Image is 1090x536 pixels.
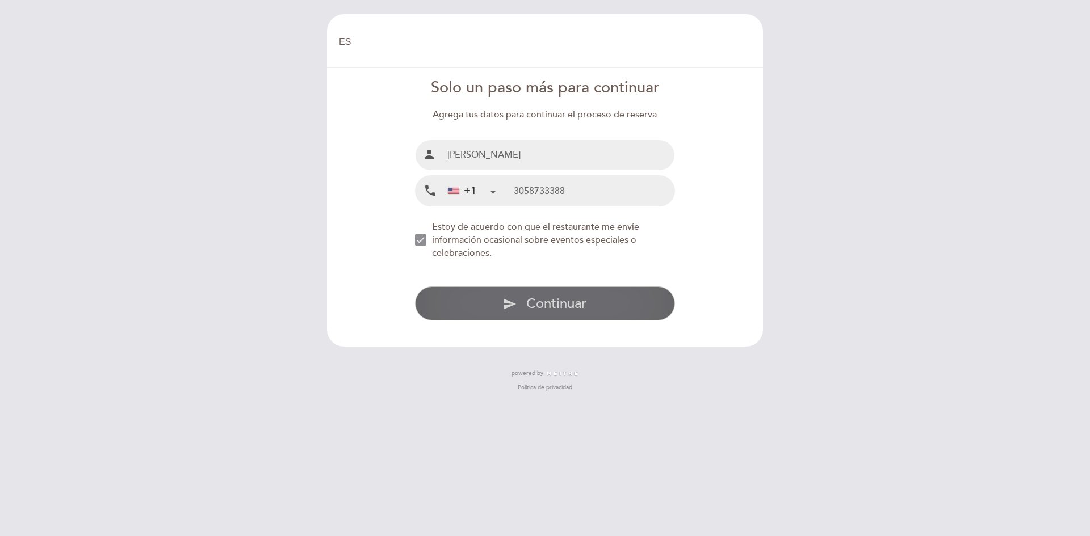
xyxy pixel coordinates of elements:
[443,176,500,205] div: United States: +1
[518,383,572,391] a: Política de privacidad
[424,184,437,198] i: local_phone
[503,297,517,311] i: send
[415,221,676,260] md-checkbox: NEW_MODAL_AGREE_RESTAURANT_SEND_OCCASIONAL_INFO
[512,369,578,377] a: powered by
[415,77,676,99] div: Solo un paso más para continuar
[432,221,639,259] span: Estoy de acuerdo con que el restaurante me envíe información ocasional sobre eventos especiales o...
[526,296,586,312] span: Continuar
[422,147,436,161] i: person
[512,369,543,377] span: powered by
[514,176,674,206] input: Teléfono Móvil
[546,371,578,377] img: MEITRE
[448,184,476,199] div: +1
[415,286,676,320] button: send Continuar
[443,140,675,170] input: Nombre y Apellido
[415,108,676,121] div: Agrega tus datos para continuar el proceso de reserva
